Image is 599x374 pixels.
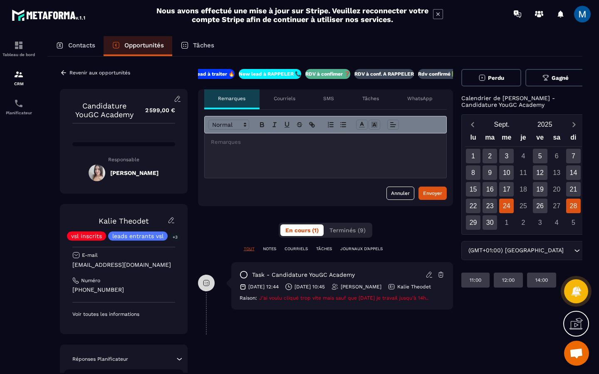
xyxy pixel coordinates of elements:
[418,71,458,77] p: Rdv confirmé ✅
[470,277,481,283] p: 11:00
[461,241,586,260] div: Search for option
[2,111,35,115] p: Planificateur
[316,246,332,252] p: TÂCHES
[566,215,581,230] div: 5
[110,170,158,176] h5: [PERSON_NAME]
[69,70,130,76] p: Revenir aux opportunités
[170,233,181,241] p: +3
[533,165,547,180] div: 12
[218,95,245,102] p: Remarques
[362,95,379,102] p: Tâches
[461,69,522,86] button: Perdu
[523,117,567,132] button: Open years overlay
[2,52,35,57] p: Tableau de bord
[12,7,87,22] img: logo
[124,42,164,49] p: Opportunités
[72,356,128,362] p: Réponses Planificateur
[525,69,586,86] button: Gagné
[515,132,532,146] div: je
[483,149,497,163] div: 2
[104,36,172,56] a: Opportunités
[499,149,514,163] div: 3
[14,98,24,108] img: scheduler
[535,277,548,283] p: 14:00
[465,119,480,130] button: Previous month
[252,271,355,279] p: task - Candidature YouGC Academy
[566,246,572,255] input: Search for option
[466,182,480,197] div: 15
[72,101,137,119] p: Candidature YouGC Academy
[465,149,582,230] div: Calendar days
[502,277,515,283] p: 12:00
[418,187,447,200] button: Envoyer
[483,199,497,213] div: 23
[240,295,257,301] span: Raison:
[480,117,524,132] button: Open months overlay
[498,132,515,146] div: me
[566,199,581,213] div: 28
[516,182,530,197] div: 18
[499,182,514,197] div: 17
[280,224,324,236] button: En cours (1)
[71,233,102,239] p: vsl inscrits
[397,283,431,290] p: Kalie Theodet
[516,199,530,213] div: 25
[565,132,582,146] div: di
[2,34,35,63] a: formationformationTableau de bord
[14,40,24,50] img: formation
[239,71,301,77] p: New lead à RAPPELER 📞
[99,217,149,225] a: Kalie Theodet
[483,215,497,230] div: 30
[423,189,442,197] div: Envoyer
[2,63,35,92] a: formationformationCRM
[295,283,325,290] p: [DATE] 10:45
[72,157,175,162] p: Responsable
[483,165,497,180] div: 9
[285,246,308,252] p: COURRIELS
[305,71,350,77] p: RDV à confimer ❓
[341,283,381,290] p: [PERSON_NAME]
[156,6,429,24] h2: Nous avons effectué une mise à jour sur Stripe. Veuillez reconnecter votre compte Stripe afin de ...
[499,199,514,213] div: 24
[47,36,104,56] a: Contacts
[82,252,98,258] p: E-mail
[285,227,319,234] span: En cours (1)
[567,119,582,130] button: Next month
[324,224,371,236] button: Terminés (9)
[72,286,175,294] p: [PHONE_NUMBER]
[499,165,514,180] div: 10
[263,246,276,252] p: NOTES
[112,233,163,239] p: leads entrants vsl
[516,215,530,230] div: 2
[183,71,235,77] p: New lead à traiter 🔥
[533,149,547,163] div: 5
[248,283,279,290] p: [DATE] 12:44
[172,36,223,56] a: Tâches
[549,165,564,180] div: 13
[386,187,414,200] button: Annuler
[533,182,547,197] div: 19
[482,132,498,146] div: ma
[467,246,566,255] span: (GMT+01:00) [GEOGRAPHIC_DATA]
[259,295,428,301] span: J’ai voulu cliqué trop vite mais sauf que [DATE] je travail jusqu’à 14h..
[552,75,569,81] span: Gagné
[465,132,482,146] div: lu
[2,81,35,86] p: CRM
[488,75,504,81] span: Perdu
[244,246,255,252] p: TOUT
[407,95,433,102] p: WhatsApp
[499,215,514,230] div: 1
[193,42,214,49] p: Tâches
[329,227,366,234] span: Terminés (9)
[466,149,480,163] div: 1
[72,261,175,269] p: [EMAIL_ADDRESS][DOMAIN_NAME]
[81,277,100,284] p: Numéro
[68,42,95,49] p: Contacts
[532,132,548,146] div: ve
[354,71,414,77] p: RDV à conf. A RAPPELER
[466,199,480,213] div: 22
[516,165,530,180] div: 11
[533,199,547,213] div: 26
[465,132,582,230] div: Calendar wrapper
[533,215,547,230] div: 3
